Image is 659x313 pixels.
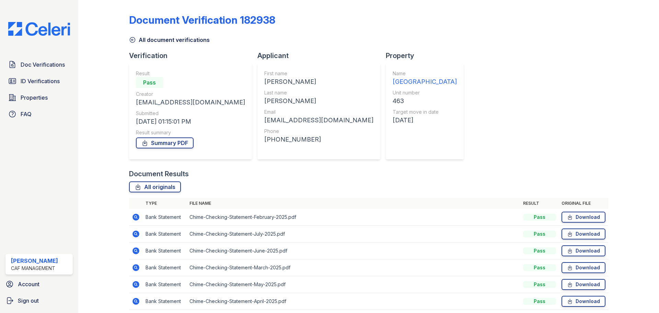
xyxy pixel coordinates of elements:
[143,243,187,259] td: Bank Statement
[18,280,39,288] span: Account
[264,115,373,125] div: [EMAIL_ADDRESS][DOMAIN_NAME]
[5,58,73,71] a: Doc Verifications
[187,198,520,209] th: File name
[393,77,457,87] div: [GEOGRAPHIC_DATA]
[3,294,76,308] a: Sign out
[523,247,556,254] div: Pass
[129,51,257,60] div: Verification
[562,212,605,223] a: Download
[187,226,520,243] td: Chime-Checking-Statement-July-2025.pdf
[5,74,73,88] a: ID Verifications
[129,36,210,44] a: All document verifications
[21,60,65,69] span: Doc Verifications
[559,198,608,209] th: Original file
[21,77,60,85] span: ID Verifications
[393,96,457,106] div: 463
[264,70,373,77] div: First name
[562,296,605,307] a: Download
[11,265,58,272] div: CAF Management
[136,77,163,88] div: Pass
[393,115,457,125] div: [DATE]
[264,89,373,96] div: Last name
[523,298,556,305] div: Pass
[21,110,32,118] span: FAQ
[136,70,245,77] div: Result
[257,51,386,60] div: Applicant
[143,198,187,209] th: Type
[393,70,457,87] a: Name [GEOGRAPHIC_DATA]
[187,293,520,310] td: Chime-Checking-Statement-April-2025.pdf
[264,96,373,106] div: [PERSON_NAME]
[136,117,245,126] div: [DATE] 01:15:01 PM
[143,226,187,243] td: Bank Statement
[5,107,73,121] a: FAQ
[562,279,605,290] a: Download
[136,110,245,117] div: Submitted
[523,231,556,237] div: Pass
[523,264,556,271] div: Pass
[393,70,457,77] div: Name
[562,228,605,239] a: Download
[187,243,520,259] td: Chime-Checking-Statement-June-2025.pdf
[136,129,245,136] div: Result summary
[143,293,187,310] td: Bank Statement
[129,181,181,192] a: All originals
[129,169,189,179] div: Document Results
[129,14,275,26] div: Document Verification 182938
[136,137,194,148] a: Summary PDF
[523,214,556,221] div: Pass
[3,22,76,36] img: CE_Logo_Blue-a8612792a0a2168367f1c8372b55b34899dd931a85d93a1a3d3e32e68fde9ad4.png
[393,109,457,115] div: Target move in date
[393,89,457,96] div: Unit number
[136,91,245,98] div: Creator
[386,51,469,60] div: Property
[3,277,76,291] a: Account
[136,98,245,107] div: [EMAIL_ADDRESS][DOMAIN_NAME]
[523,281,556,288] div: Pass
[264,109,373,115] div: Email
[562,262,605,273] a: Download
[264,128,373,135] div: Phone
[21,93,48,102] span: Properties
[562,245,605,256] a: Download
[143,259,187,276] td: Bank Statement
[264,77,373,87] div: [PERSON_NAME]
[264,135,373,144] div: [PHONE_NUMBER]
[11,257,58,265] div: [PERSON_NAME]
[18,297,39,305] span: Sign out
[630,286,652,306] iframe: chat widget
[5,91,73,104] a: Properties
[187,259,520,276] td: Chime-Checking-Statement-March-2025.pdf
[187,276,520,293] td: Chime-Checking-Statement-May-2025.pdf
[143,276,187,293] td: Bank Statement
[143,209,187,226] td: Bank Statement
[520,198,559,209] th: Result
[187,209,520,226] td: Chime-Checking-Statement-February-2025.pdf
